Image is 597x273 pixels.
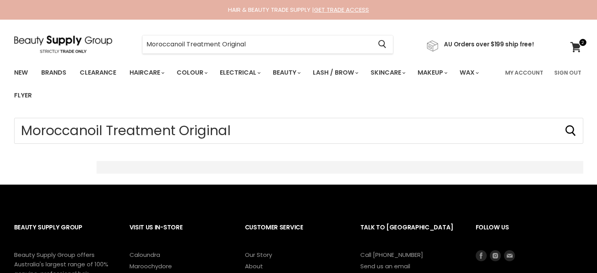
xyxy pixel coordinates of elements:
a: My Account [500,64,548,81]
a: Our Story [245,251,272,259]
ul: Main menu [8,61,500,107]
a: Sign Out [550,64,586,81]
button: Search [564,125,577,137]
a: Makeup [412,64,452,81]
a: Wax [454,64,484,81]
a: Haircare [124,64,169,81]
div: HAIR & BEAUTY TRADE SUPPLY | [4,6,593,14]
a: Flyer [8,87,38,104]
nav: Main [4,61,593,107]
a: Brands [35,64,72,81]
a: Lash / Brow [307,64,363,81]
a: GET TRADE ACCESS [314,5,369,14]
form: Product [14,118,583,144]
a: Skincare [365,64,410,81]
a: Maroochydore [130,262,172,270]
input: Search [14,118,583,144]
h2: Beauty Supply Group [14,218,114,250]
h2: Customer Service [245,218,345,250]
a: Beauty [267,64,305,81]
a: Call [PHONE_NUMBER] [360,251,423,259]
a: Send us an email [360,262,410,270]
a: Clearance [74,64,122,81]
iframe: Gorgias live chat messenger [558,236,589,265]
a: Caloundra [130,251,160,259]
button: Search [372,35,393,53]
a: Colour [171,64,212,81]
a: New [8,64,34,81]
h2: Follow us [476,218,583,250]
form: Product [142,35,393,54]
a: About [245,262,263,270]
h2: Talk to [GEOGRAPHIC_DATA] [360,218,460,250]
h2: Visit Us In-Store [130,218,229,250]
input: Search [142,35,372,53]
a: Electrical [214,64,265,81]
